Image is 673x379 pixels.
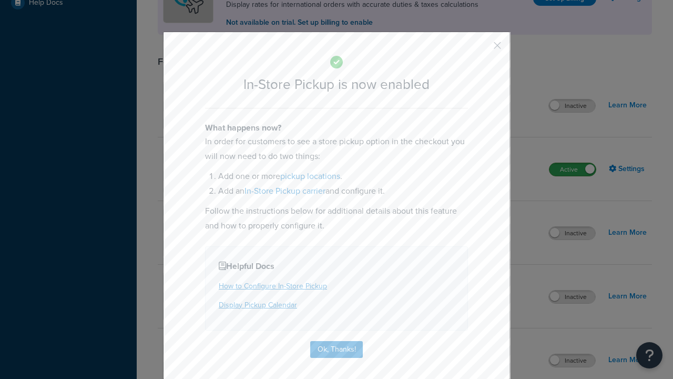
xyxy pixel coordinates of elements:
[219,260,454,273] h4: Helpful Docs
[205,122,468,134] h4: What happens now?
[218,169,468,184] li: Add one or more .
[219,281,327,292] a: How to Configure In-Store Pickup
[205,134,468,164] p: In order for customers to see a store pickup option in the checkout you will now need to do two t...
[244,185,325,197] a: In-Store Pickup carrier
[218,184,468,198] li: Add an and configure it.
[280,170,340,182] a: pickup locations
[310,341,363,358] button: Ok, Thanks!
[219,300,297,311] a: Display Pickup Calendar
[205,77,468,92] h2: In-Store Pickup is now enabled
[205,204,468,233] p: Follow the instructions below for additional details about this feature and how to properly confi...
